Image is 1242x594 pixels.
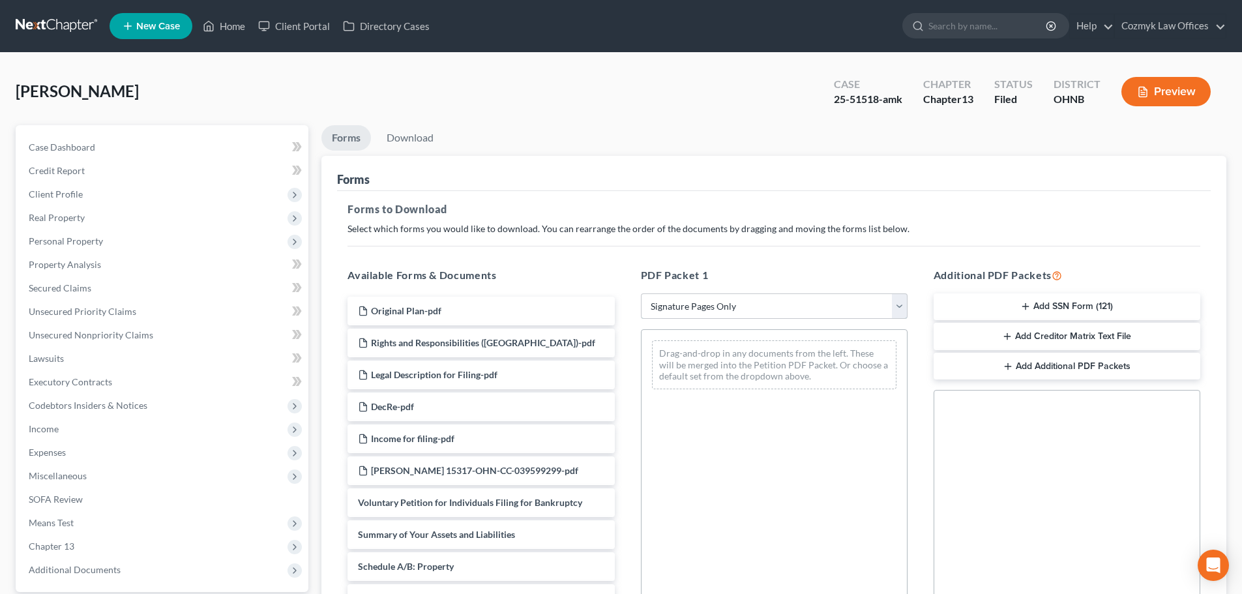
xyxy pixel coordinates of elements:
span: Miscellaneous [29,470,87,481]
span: Executory Contracts [29,376,112,387]
a: Client Portal [252,14,336,38]
h5: Available Forms & Documents [347,267,614,283]
button: Preview [1121,77,1211,106]
span: 13 [962,93,973,105]
span: Property Analysis [29,259,101,270]
a: Lawsuits [18,347,308,370]
h5: Additional PDF Packets [934,267,1200,283]
span: Personal Property [29,235,103,246]
a: Directory Cases [336,14,436,38]
span: Income for filing-pdf [371,433,454,444]
span: New Case [136,22,180,31]
div: Case [834,77,902,92]
span: Schedule A/B: Property [358,561,454,572]
div: Open Intercom Messenger [1198,550,1229,581]
span: Unsecured Priority Claims [29,306,136,317]
p: Select which forms you would like to download. You can rearrange the order of the documents by dr... [347,222,1200,235]
a: Home [196,14,252,38]
span: [PERSON_NAME] 15317-OHN-CC-039599299-pdf [371,465,578,476]
div: Forms [337,171,370,187]
span: Unsecured Nonpriority Claims [29,329,153,340]
span: SOFA Review [29,494,83,505]
span: Rights and Responsibilities ([GEOGRAPHIC_DATA])-pdf [371,337,595,348]
span: Lawsuits [29,353,64,364]
span: Case Dashboard [29,141,95,153]
button: Add Creditor Matrix Text File [934,323,1200,350]
h5: Forms to Download [347,201,1200,217]
button: Add Additional PDF Packets [934,353,1200,380]
input: Search by name... [928,14,1048,38]
div: OHNB [1054,92,1101,107]
span: Codebtors Insiders & Notices [29,400,147,411]
span: Means Test [29,517,74,528]
span: Summary of Your Assets and Liabilities [358,529,515,540]
div: 25-51518-amk [834,92,902,107]
a: Unsecured Priority Claims [18,300,308,323]
div: Status [994,77,1033,92]
div: Filed [994,92,1033,107]
span: Secured Claims [29,282,91,293]
a: Secured Claims [18,276,308,300]
h5: PDF Packet 1 [641,267,908,283]
span: Client Profile [29,188,83,200]
span: Voluntary Petition for Individuals Filing for Bankruptcy [358,497,582,508]
span: Chapter 13 [29,541,74,552]
a: Credit Report [18,159,308,183]
span: Expenses [29,447,66,458]
a: Property Analysis [18,253,308,276]
span: Credit Report [29,165,85,176]
div: Chapter [923,92,973,107]
a: Unsecured Nonpriority Claims [18,323,308,347]
span: Real Property [29,212,85,223]
div: District [1054,77,1101,92]
span: Original Plan-pdf [371,305,441,316]
a: Download [376,125,444,151]
span: Income [29,423,59,434]
span: Legal Description for Filing-pdf [371,369,497,380]
span: Additional Documents [29,564,121,575]
a: Case Dashboard [18,136,308,159]
button: Add SSN Form (121) [934,293,1200,321]
a: Cozmyk Law Offices [1115,14,1226,38]
span: DecRe-pdf [371,401,414,412]
a: Help [1070,14,1114,38]
div: Drag-and-drop in any documents from the left. These will be merged into the Petition PDF Packet. ... [652,340,896,389]
a: Executory Contracts [18,370,308,394]
a: Forms [321,125,371,151]
a: SOFA Review [18,488,308,511]
div: Chapter [923,77,973,92]
span: [PERSON_NAME] [16,82,139,100]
